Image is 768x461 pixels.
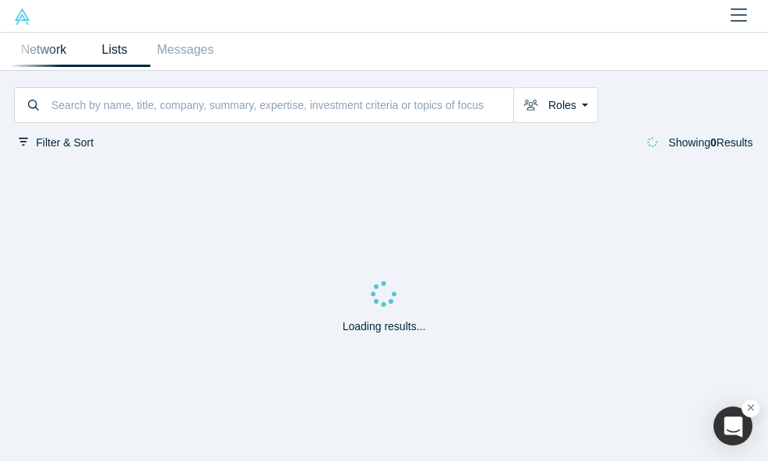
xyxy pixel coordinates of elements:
[79,33,150,67] a: Lists
[668,136,752,149] span: Showing Results
[710,136,717,149] strong: 0
[513,87,598,123] button: Roles
[50,90,513,121] input: Search by name, title, company, summary, expertise, investment criteria or topics of focus
[9,33,79,67] a: Network
[36,136,93,149] span: Filter & Sort
[150,33,221,67] a: Messages
[14,134,99,152] button: Filter & Sort
[14,9,30,25] img: Alchemist Vault Logo
[343,318,426,335] p: Loading results...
